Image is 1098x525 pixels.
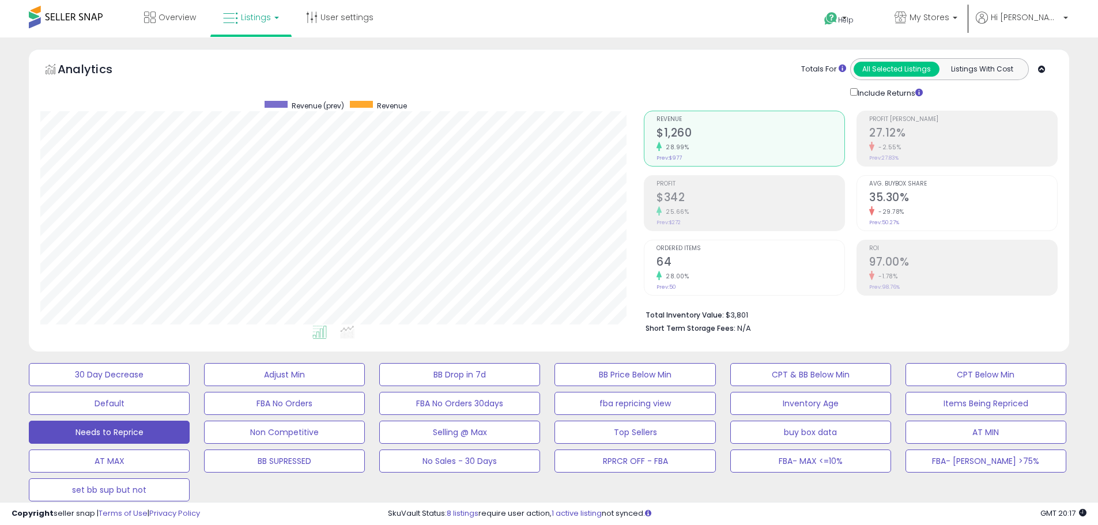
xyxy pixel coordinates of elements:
button: BB Drop in 7d [379,363,540,386]
button: fba repricing view [554,392,715,415]
b: Short Term Storage Fees: [646,323,735,333]
h2: $342 [656,191,844,206]
span: Hi [PERSON_NAME] [991,12,1060,23]
span: Avg. Buybox Share [869,181,1057,187]
button: Default [29,392,190,415]
span: Revenue (prev) [292,101,344,111]
div: Totals For [801,64,846,75]
li: $3,801 [646,307,1049,321]
button: FBA No Orders [204,392,365,415]
strong: Copyright [12,508,54,519]
span: Help [838,15,854,25]
div: Include Returns [842,86,937,99]
button: buy box data [730,421,891,444]
button: Non Competitive [204,421,365,444]
button: Adjust Min [204,363,365,386]
span: ROI [869,245,1057,252]
small: Prev: 98.76% [869,284,900,290]
small: 25.66% [662,207,689,216]
a: Terms of Use [99,508,148,519]
button: All Selected Listings [854,62,939,77]
button: Selling @ Max [379,421,540,444]
i: Get Help [824,12,838,26]
div: seller snap | | [12,508,200,519]
button: FBA- MAX <=10% [730,450,891,473]
small: Prev: 50.27% [869,219,899,226]
button: CPT Below Min [905,363,1066,386]
small: 28.00% [662,272,689,281]
button: BB Price Below Min [554,363,715,386]
span: Overview [159,12,196,23]
button: CPT & BB Below Min [730,363,891,386]
h2: 97.00% [869,255,1057,271]
button: 30 Day Decrease [29,363,190,386]
button: AT MIN [905,421,1066,444]
span: My Stores [910,12,949,23]
button: Inventory Age [730,392,891,415]
a: 8 listings [447,508,478,519]
button: RPRCR OFF - FBA [554,450,715,473]
a: Privacy Policy [149,508,200,519]
small: Prev: $272 [656,219,681,226]
h2: 35.30% [869,191,1057,206]
button: Top Sellers [554,421,715,444]
h2: $1,260 [656,126,844,142]
small: -2.55% [874,143,901,152]
button: Items Being Repriced [905,392,1066,415]
small: Prev: 50 [656,284,676,290]
a: Hi [PERSON_NAME] [976,12,1068,37]
h2: 64 [656,255,844,271]
button: BB SUPRESSED [204,450,365,473]
a: Help [815,3,876,37]
small: -29.78% [874,207,904,216]
span: 2025-08-14 20:17 GMT [1040,508,1086,519]
button: FBA No Orders 30days [379,392,540,415]
button: set bb sup but not [29,478,190,501]
span: Ordered Items [656,245,844,252]
h2: 27.12% [869,126,1057,142]
small: -1.78% [874,272,897,281]
small: Prev: 27.83% [869,154,899,161]
button: No Sales - 30 Days [379,450,540,473]
button: FBA- [PERSON_NAME] >75% [905,450,1066,473]
small: Prev: $977 [656,154,682,161]
span: Revenue [377,101,407,111]
b: Total Inventory Value: [646,310,724,320]
span: Profit [656,181,844,187]
button: AT MAX [29,450,190,473]
h5: Analytics [58,61,135,80]
div: SkuVault Status: require user action, not synced. [388,508,1086,519]
span: Profit [PERSON_NAME] [869,116,1057,123]
span: Listings [241,12,271,23]
button: Needs to Reprice [29,421,190,444]
button: Listings With Cost [939,62,1025,77]
span: N/A [737,323,751,334]
span: Revenue [656,116,844,123]
a: 1 active listing [552,508,602,519]
small: 28.99% [662,143,689,152]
